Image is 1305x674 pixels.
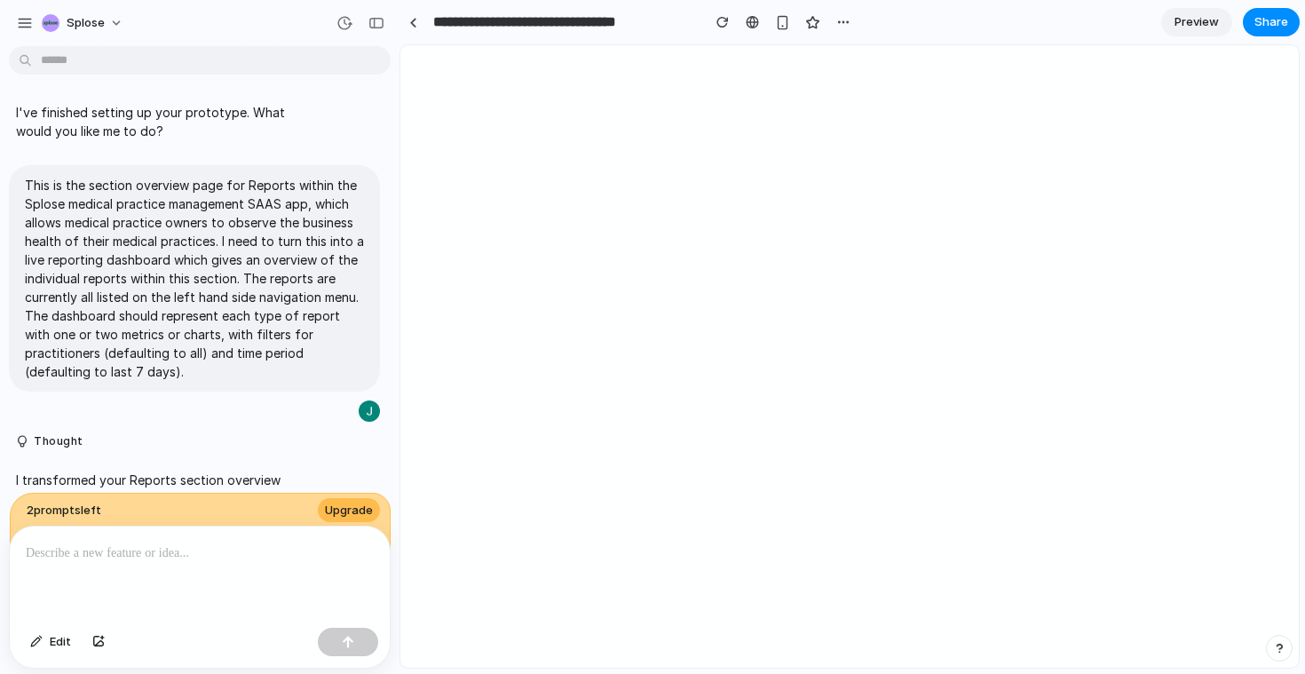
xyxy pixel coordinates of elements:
p: I've finished setting up your prototype. What would you like me to do? [16,103,312,140]
button: Share [1243,8,1300,36]
span: Edit [50,633,71,651]
span: Splose [67,14,105,32]
a: Preview [1161,8,1232,36]
span: Share [1254,13,1288,31]
span: Preview [1174,13,1219,31]
span: Upgrade [325,502,373,519]
button: Upgrade [318,498,380,523]
p: This is the section overview page for Reports within the Splose medical practice management SAAS ... [25,176,364,381]
span: 2 prompt s left [27,502,101,519]
button: Splose [35,9,132,37]
button: Edit [21,628,80,656]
